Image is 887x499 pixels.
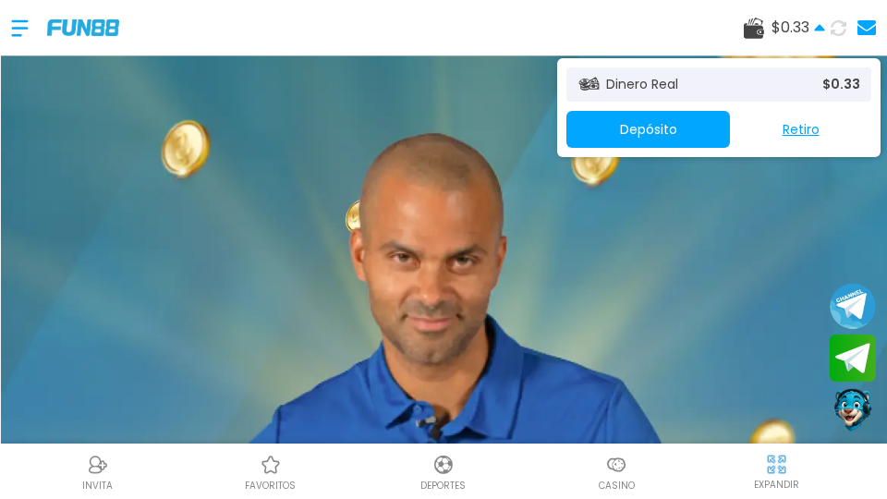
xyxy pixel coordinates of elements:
p: INVITA [82,479,113,493]
p: Casino [599,479,635,493]
img: Deportes [432,454,455,476]
button: Contact customer service [830,386,876,434]
button: Depósito [566,111,730,148]
a: Casino FavoritosCasino Favoritosfavoritos [184,451,357,493]
span: $ 0.33 [772,17,825,39]
p: EXPANDIR [754,478,799,492]
p: Deportes [420,479,466,493]
img: Company Logo [47,19,119,35]
button: Retiro [730,111,871,148]
img: Referral [87,454,109,476]
p: $ 0.33 [822,75,860,94]
p: favoritos [245,479,296,493]
img: Casino Favoritos [260,454,282,476]
button: Join telegram channel [830,282,876,330]
img: Casino [605,454,627,476]
p: Dinero Real [606,75,678,94]
a: CasinoCasinoCasino [530,451,703,493]
img: hide [765,453,788,476]
a: ReferralReferralINVITA [11,451,184,493]
a: DeportesDeportesDeportes [357,451,529,493]
button: Join telegram [830,335,876,383]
